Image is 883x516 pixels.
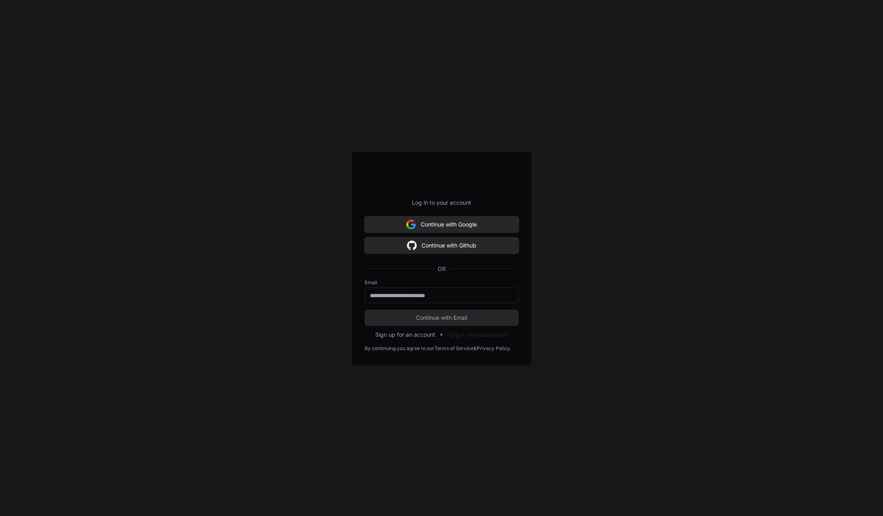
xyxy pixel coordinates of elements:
span: OR [434,265,449,273]
button: Continue with Email [365,310,519,326]
img: Sign in with google [406,216,416,233]
div: By continuing you agree to our [365,345,434,352]
p: Log in to your account [365,199,519,207]
button: Sign up for an account [375,331,435,339]
img: Sign in with google [407,237,417,254]
button: Continue with Google [365,216,519,233]
button: Forgot your password? [447,331,508,339]
a: Terms of Service [434,345,474,352]
button: Continue with Github [365,237,519,254]
div: & [474,345,477,352]
span: Continue with Email [365,314,519,322]
label: Email [365,279,519,286]
a: Privacy Policy. [477,345,511,352]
